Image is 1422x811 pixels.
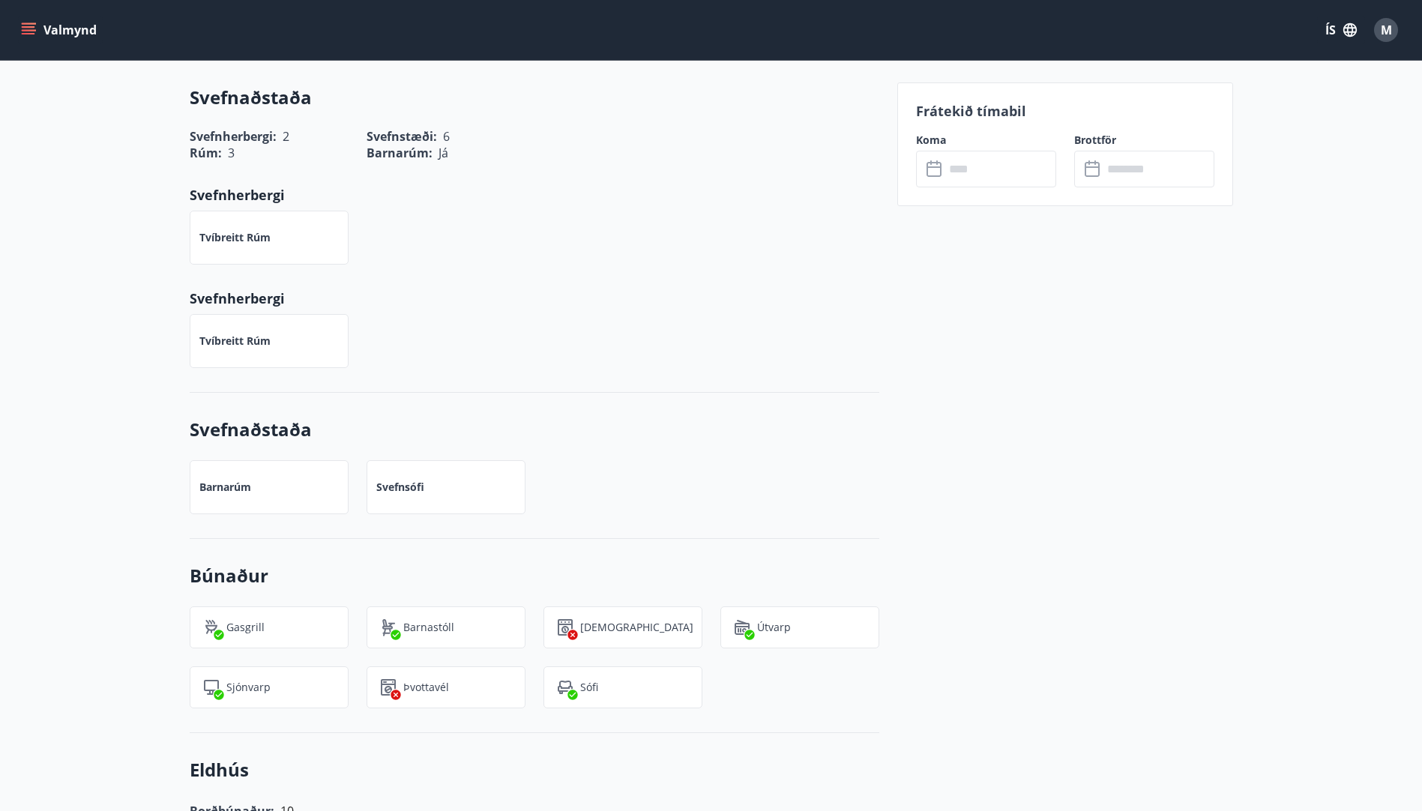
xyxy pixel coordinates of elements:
[18,16,103,43] button: menu
[376,480,424,495] p: Svefnsófi
[190,145,222,161] span: Rúm :
[190,757,879,783] h3: Eldhús
[580,620,693,635] p: [DEMOGRAPHIC_DATA]
[757,620,791,635] p: Útvarp
[226,620,265,635] p: Gasgrill
[199,230,271,245] p: Tvíbreitt rúm
[226,680,271,695] p: Sjónvarp
[190,85,879,110] h3: Svefnaðstaða
[1368,12,1404,48] button: M
[190,289,879,308] p: Svefnherbergi
[379,678,397,696] img: Dl16BY4EX9PAW649lg1C3oBuIaAsR6QVDQBO2cTm.svg
[202,678,220,696] img: mAminyBEY3mRTAfayxHTq5gfGd6GwGu9CEpuJRvg.svg
[367,145,433,161] span: Barnarúm :
[439,145,448,161] span: Já
[199,334,271,349] p: Tvíbreitt rúm
[556,618,574,636] img: hddCLTAnxqFUMr1fxmbGG8zWilo2syolR0f9UjPn.svg
[403,680,449,695] p: Þvottavél
[556,678,574,696] img: pUbwa0Tr9PZZ78BdsD4inrLmwWm7eGTtsX9mJKRZ.svg
[1317,16,1365,43] button: ÍS
[190,563,879,588] h3: Búnaður
[199,480,251,495] p: Barnarúm
[916,133,1056,148] label: Koma
[403,620,454,635] p: Barnastóll
[916,101,1214,121] p: Frátekið tímabil
[190,185,879,205] p: Svefnherbergi
[580,680,598,695] p: Sófi
[202,618,220,636] img: ZXjrS3QKesehq6nQAPjaRuRTI364z8ohTALB4wBr.svg
[228,145,235,161] span: 3
[733,618,751,636] img: HjsXMP79zaSHlY54vW4Et0sdqheuFiP1RYfGwuXf.svg
[190,417,879,442] h3: Svefnaðstaða
[1381,22,1392,38] span: M
[1074,133,1214,148] label: Brottför
[379,618,397,636] img: ro1VYixuww4Qdd7lsw8J65QhOwJZ1j2DOUyXo3Mt.svg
